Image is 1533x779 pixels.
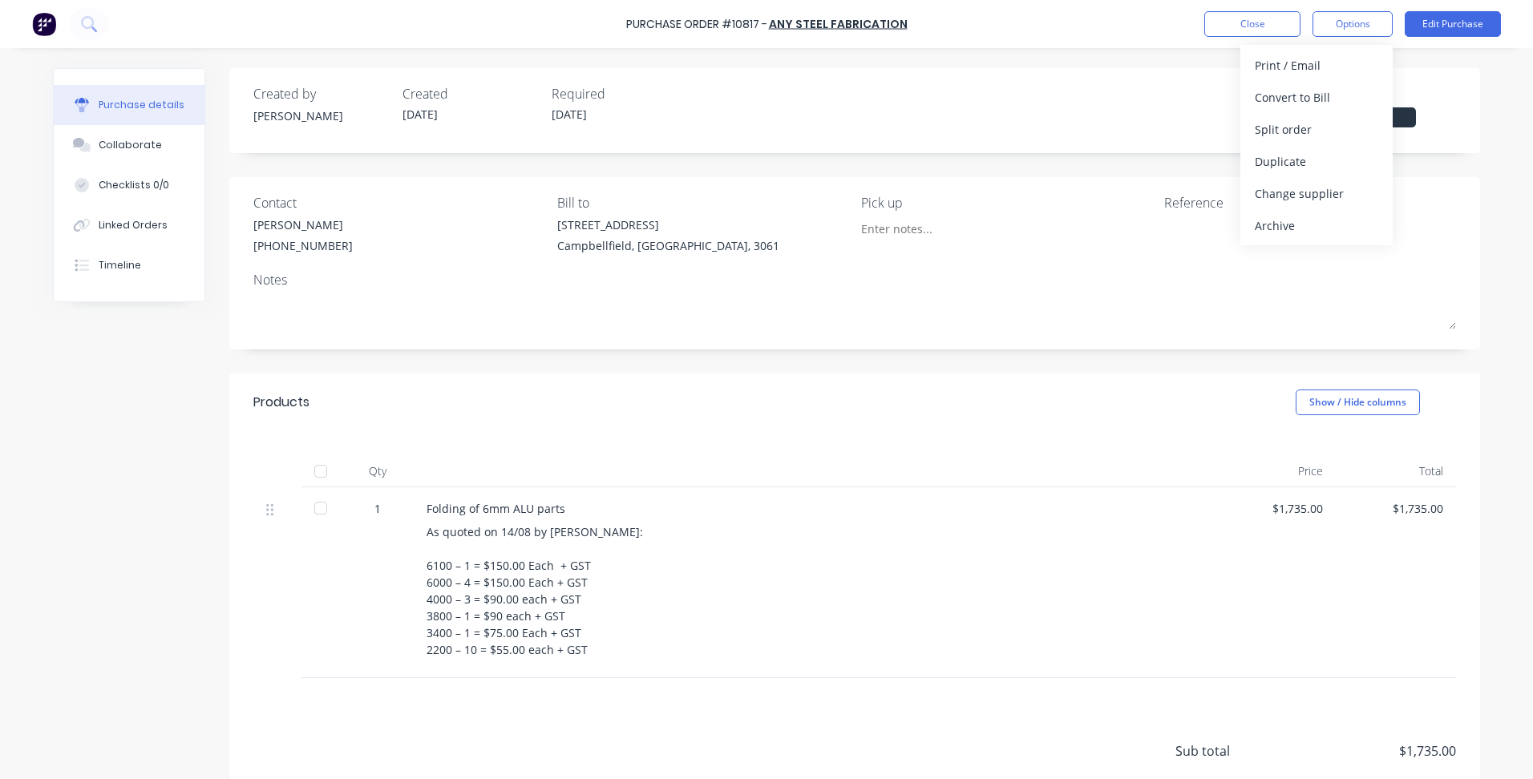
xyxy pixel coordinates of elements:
[1255,86,1378,109] div: Convert to Bill
[354,500,401,517] div: 1
[1164,193,1456,212] div: Reference
[626,16,767,33] div: Purchase Order #10817 -
[552,84,688,103] div: Required
[1313,11,1393,37] button: Options
[253,270,1456,289] div: Notes
[1240,113,1393,145] button: Split order
[99,258,141,272] div: Timeline
[1240,145,1393,177] button: Duplicate
[557,216,779,233] div: [STREET_ADDRESS]
[1240,209,1393,241] button: Archive
[1349,500,1443,517] div: $1,735.00
[99,138,162,152] div: Collaborate
[54,205,204,245] button: Linked Orders
[99,218,168,232] div: Linked Orders
[1405,11,1501,37] button: Edit Purchase
[1240,49,1393,81] button: Print / Email
[54,245,204,285] button: Timeline
[253,84,390,103] div: Created by
[32,12,56,36] img: Factory
[253,237,353,254] div: [PHONE_NUMBER]
[427,523,1203,658] div: As quoted on 14/08 by [PERSON_NAME]: 6100 – 1 = $150.00 Each + GST 6000 – 4 = $150.00 Each + GST ...
[54,125,204,165] button: Collaborate
[253,393,309,412] div: Products
[861,216,1007,240] input: Enter notes...
[1296,389,1420,415] button: Show / Hide columns
[1255,150,1378,173] div: Duplicate
[99,98,184,112] div: Purchase details
[1255,54,1378,77] div: Print / Email
[1204,11,1300,37] button: Close
[54,85,204,125] button: Purchase details
[427,500,1203,517] div: Folding of 6mm ALU parts
[1215,455,1336,487] div: Price
[1255,214,1378,237] div: Archive
[99,178,169,192] div: Checklists 0/0
[1240,177,1393,209] button: Change supplier
[1240,81,1393,113] button: Convert to Bill
[402,84,539,103] div: Created
[557,193,849,212] div: Bill to
[1175,741,1296,761] span: Sub total
[253,193,545,212] div: Contact
[54,165,204,205] button: Checklists 0/0
[253,107,390,124] div: [PERSON_NAME]
[769,16,908,32] a: Any Steel Fabrication
[1255,118,1378,141] div: Split order
[1228,500,1323,517] div: $1,735.00
[1255,182,1378,205] div: Change supplier
[342,455,414,487] div: Qty
[1296,741,1456,761] span: $1,735.00
[253,216,353,233] div: [PERSON_NAME]
[1336,455,1456,487] div: Total
[861,193,1153,212] div: Pick up
[557,237,779,254] div: Campbellfield, [GEOGRAPHIC_DATA], 3061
